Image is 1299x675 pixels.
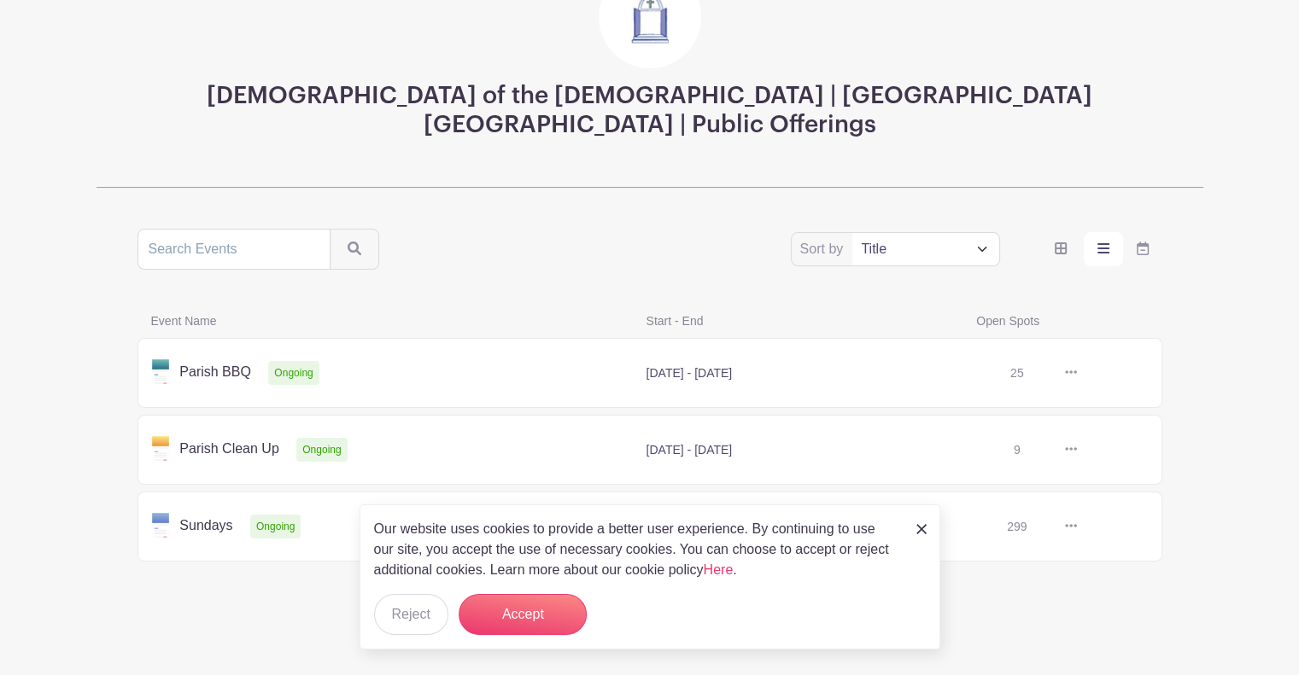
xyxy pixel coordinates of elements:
[374,519,898,580] p: Our website uses cookies to provide a better user experience. By continuing to use our site, you ...
[138,229,331,270] input: Search Events
[704,562,734,577] a: Here
[459,594,587,635] button: Accept
[374,594,448,635] button: Reject
[636,311,967,331] span: Start - End
[800,239,849,259] label: Sort by
[141,311,636,331] span: Event Name
[1041,232,1162,266] div: order and view
[138,82,1162,139] h3: [DEMOGRAPHIC_DATA] of the [DEMOGRAPHIC_DATA] | [GEOGRAPHIC_DATA] [GEOGRAPHIC_DATA] | Public Offer...
[966,311,1131,331] span: Open Spots
[916,524,927,534] img: close_button-5f87c8562297e5c2d7936805f587ecaba9071eb48480494691a3f1689db116b3.svg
